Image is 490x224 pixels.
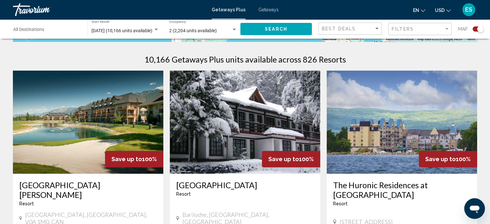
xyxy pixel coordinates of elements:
[212,7,245,12] a: Getaways Plus
[458,24,468,34] span: Map
[392,26,414,32] span: Filters
[460,3,477,16] button: User Menu
[91,28,152,33] span: [DATE] (10,166 units available)
[258,7,279,12] a: Getaways
[333,180,471,200] a: The Huronic Residences at [GEOGRAPHIC_DATA]
[435,8,445,13] span: USD
[322,26,380,32] mat-select: Sort by
[413,5,425,15] button: Change language
[176,180,314,190] a: [GEOGRAPHIC_DATA]
[240,23,312,35] button: Search
[465,6,472,13] span: ES
[262,151,320,167] div: 100%
[425,156,456,162] span: Save up to
[13,3,205,16] a: Travorium
[176,191,191,197] span: Resort
[265,27,287,32] span: Search
[170,71,320,174] img: ii_cgo1.jpg
[464,198,485,219] iframe: Button to launch messaging window
[144,54,346,64] h1: 10,166 Getaways Plus units available across 826 Resorts
[435,5,451,15] button: Change currency
[13,71,163,174] img: ii_big1.jpg
[105,151,163,167] div: 100%
[111,156,142,162] span: Save up to
[388,23,452,36] button: Filter
[19,201,34,206] span: Resort
[268,156,299,162] span: Save up to
[333,201,348,206] span: Resort
[322,26,356,31] span: Best Deals
[466,37,475,41] a: Terms
[413,8,419,13] span: en
[19,180,157,200] a: [GEOGRAPHIC_DATA][PERSON_NAME]
[169,28,217,33] span: 2 (2,204 units available)
[419,151,477,167] div: 100%
[386,37,414,42] button: Keyboard shortcuts
[327,71,477,174] img: ii_cq21.jpg
[418,37,462,41] span: Map data ©2025 Google, INEGI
